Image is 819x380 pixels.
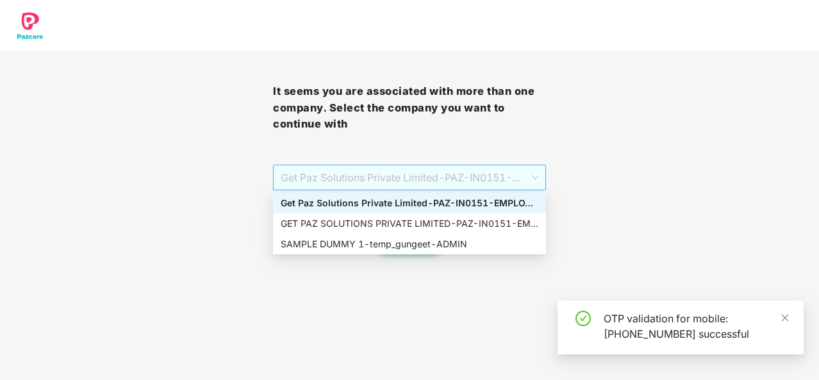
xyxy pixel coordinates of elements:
div: SAMPLE DUMMY 1 - temp_gungeet - ADMIN [281,237,538,251]
span: check-circle [575,311,591,326]
h3: It seems you are associated with more than one company. Select the company you want to continue with [273,83,546,133]
span: Get Paz Solutions Private Limited - PAZ-IN0151 - EMPLOYEE [281,165,538,190]
div: Get Paz Solutions Private Limited - PAZ-IN0151 - EMPLOYEE [281,196,538,210]
span: close [781,313,790,322]
div: GET PAZ SOLUTIONS PRIVATE LIMITED - PAZ-IN0151 - EMPLOYEE [281,217,538,231]
div: OTP validation for mobile: [PHONE_NUMBER] successful [604,311,788,342]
